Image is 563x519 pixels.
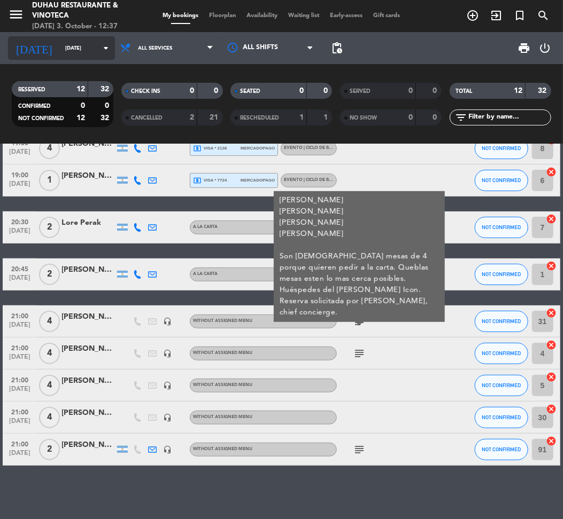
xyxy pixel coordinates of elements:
span: SERVED [350,89,371,94]
span: Special reservation [508,6,531,25]
span: A LA CARTA [193,272,218,276]
strong: 12 [514,87,522,95]
button: menu [8,6,24,26]
span: RESERVED [18,87,45,92]
span: My bookings [158,13,204,19]
span: SEARCH [531,6,555,25]
span: RESCHEDULED [240,115,279,121]
span: NOT CONFIRMED [482,145,521,151]
span: 21:00 [6,309,33,321]
div: [PERSON_NAME] [61,343,115,355]
span: NOT CONFIRMED [482,414,521,420]
span: CHECK INS [131,89,160,94]
i: [DATE] [8,37,60,59]
span: [DATE] [6,180,33,193]
strong: 0 [299,87,304,95]
span: Early-access [325,13,368,19]
span: CANCELLED [131,115,163,121]
span: [DATE] [6,148,33,161]
i: cancel [546,372,557,382]
span: [DATE] [6,353,33,366]
div: [DATE] 3. October - 12:37 [32,21,133,32]
span: 2 [39,264,60,285]
span: visa * 7724 [193,176,227,185]
i: add_circle_outline [466,9,479,22]
strong: 32 [101,85,111,93]
span: NOT CONFIRMED [18,116,64,121]
strong: 12 [76,85,85,93]
span: 4 [39,138,60,159]
i: arrow_drop_down [99,42,112,54]
strong: 0 [81,102,85,109]
span: TOTAL [456,89,473,94]
span: [DATE] [6,321,33,334]
span: Without assigned menu [193,319,252,323]
strong: 32 [101,114,111,122]
span: EVENTO | CICLO DE BODEGAS [284,146,348,150]
span: Without assigned menu [193,383,252,387]
div: [PERSON_NAME] [61,375,115,387]
span: 2 [39,217,60,238]
span: Waiting list [283,13,325,19]
span: All services [138,45,172,51]
i: cancel [546,167,557,177]
span: visa * 2136 [193,144,227,153]
i: cancel [546,308,557,318]
i: exit_to_app [490,9,503,22]
span: [DATE] [6,227,33,240]
div: [PERSON_NAME] [61,170,115,182]
i: search [537,9,550,22]
div: [PERSON_NAME] [61,311,115,323]
span: 21:00 [6,405,33,418]
span: 20:30 [6,215,33,227]
span: Gift cards [368,13,406,19]
div: [PERSON_NAME] [PERSON_NAME] [PERSON_NAME] [PERSON_NAME] Son [DEMOGRAPHIC_DATA] mesas de 4 porque ... [280,195,439,318]
span: SEATED [240,89,260,94]
div: Duhau Restaurante & Vinoteca [32,1,133,21]
button: NOT CONFIRMED [475,407,528,428]
span: NOT CONFIRMED [482,318,521,324]
strong: 1 [323,114,330,121]
span: 4 [39,375,60,396]
button: NOT CONFIRMED [475,170,528,191]
strong: 1 [299,114,304,121]
span: 21:00 [6,341,33,353]
span: 2 [39,439,60,460]
strong: 0 [433,114,439,121]
i: headset_mic [163,445,172,454]
button: NOT CONFIRMED [475,375,528,396]
span: 21:00 [6,373,33,386]
button: NOT CONFIRMED [475,439,528,460]
i: cancel [546,404,557,414]
strong: 0 [408,87,413,95]
span: Availability [242,13,283,19]
span: [DATE] [6,274,33,287]
button: NOT CONFIRMED [475,217,528,238]
i: filter_list [455,111,468,124]
strong: 12 [76,114,85,122]
span: 4 [39,311,60,332]
span: NOT CONFIRMED [482,382,521,388]
i: cancel [546,261,557,271]
i: subject [353,443,366,456]
strong: 21 [210,114,220,121]
i: headset_mic [163,381,172,390]
span: NOT CONFIRMED [482,224,521,230]
span: Without assigned menu [193,351,252,355]
input: Filter by name... [468,112,551,123]
strong: 0 [105,102,111,109]
div: Lore Perak [61,217,115,229]
strong: 0 [408,114,413,121]
div: [PERSON_NAME] [61,439,115,451]
span: NO SHOW [350,115,377,121]
i: menu [8,6,24,22]
i: turned_in_not [513,9,526,22]
span: mercadopago [241,177,275,184]
i: cancel [546,340,557,350]
span: [DATE] [6,450,33,462]
strong: 0 [433,87,439,95]
strong: 32 [538,87,549,95]
span: [DATE] [6,418,33,430]
span: 21:00 [6,437,33,450]
i: subject [353,347,366,360]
